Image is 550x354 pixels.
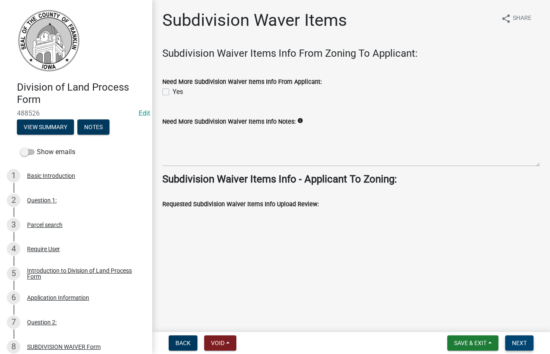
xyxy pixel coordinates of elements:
[505,335,534,351] button: Next
[27,173,75,179] div: Basic Introduction
[162,119,296,125] label: Need More Subdivision Waiver Items Info Notes:
[447,335,498,351] button: Save & Exit
[7,340,20,354] div: 8
[204,335,236,351] button: Void
[169,335,197,351] button: Back
[27,268,139,279] div: Introduction to Division of Land Process Form
[7,242,20,256] div: 4
[27,197,57,203] div: Question 1:
[513,14,531,24] span: Share
[172,87,183,97] label: Yes
[17,124,74,131] wm-modal-confirm: Summary
[494,10,538,27] button: shareShare
[27,246,60,252] div: Require User
[512,340,527,346] span: Next
[162,202,319,207] label: Requested Subdivision Waiver Items Info Upload Review:
[27,295,89,301] div: Application Information
[7,267,20,280] div: 5
[297,118,303,124] i: info
[454,340,487,346] span: Save & Exit
[27,319,57,325] div: Question 2:
[7,169,20,183] div: 1
[250,173,397,185] strong: Items Info - Applicant To Zoning:
[7,194,20,207] div: 2
[211,340,224,346] span: Void
[17,9,80,72] img: Franklin County, Iowa
[162,173,248,185] strong: Subdivision Waiver
[77,124,109,131] wm-modal-confirm: Notes
[162,79,322,85] label: Need More Subdivision Waiver Items Info From Applicant:
[7,291,20,304] div: 6
[77,119,109,135] button: Notes
[27,344,101,350] div: SUBDIVISION WAIVER Form
[20,147,75,157] label: Show emails
[139,109,150,117] wm-modal-confirm: Edit Application Number
[27,222,63,228] div: Parcel search
[501,14,511,24] i: share
[17,119,74,135] button: View Summary
[17,81,145,106] h4: Division of Land Process Form
[7,218,20,232] div: 3
[162,10,347,30] h1: Subdivision Waver Items
[17,109,135,117] span: 488526
[139,109,150,117] a: Edit
[175,340,191,346] span: Back
[162,47,540,60] h4: Subdivision Waiver Items Info From Zoning To Applicant:
[7,315,20,329] div: 7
